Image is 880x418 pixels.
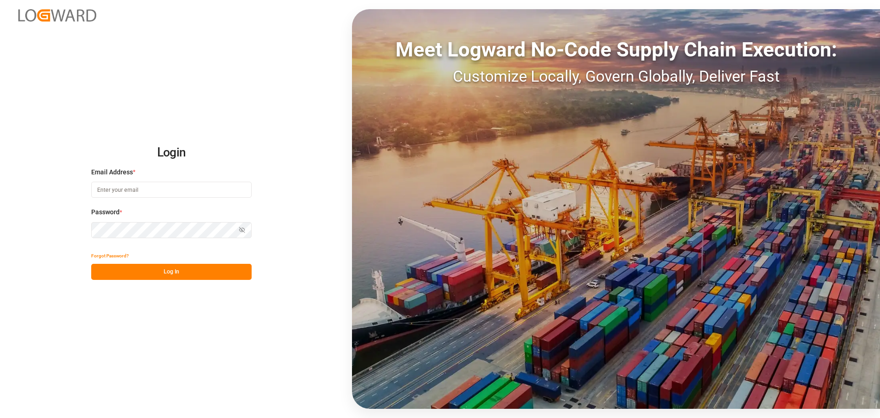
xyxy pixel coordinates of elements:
[352,65,880,88] div: Customize Locally, Govern Globally, Deliver Fast
[91,248,129,264] button: Forgot Password?
[91,138,252,167] h2: Login
[91,207,120,217] span: Password
[91,182,252,198] input: Enter your email
[18,9,96,22] img: Logward_new_orange.png
[352,34,880,65] div: Meet Logward No-Code Supply Chain Execution:
[91,167,133,177] span: Email Address
[91,264,252,280] button: Log In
